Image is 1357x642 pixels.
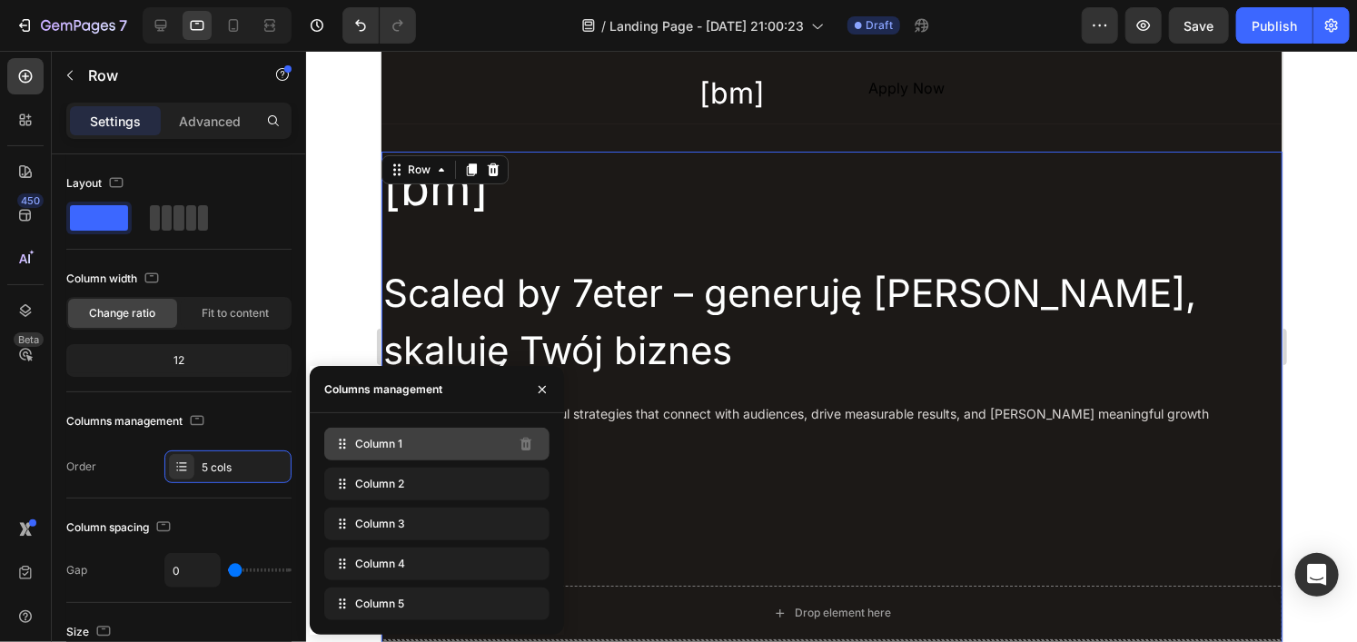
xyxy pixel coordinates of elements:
[381,51,1283,642] iframe: Design area
[355,476,404,492] span: Column 2
[202,459,287,476] div: 5 cols
[7,7,135,44] button: 7
[355,556,405,572] span: Column 4
[70,348,288,373] div: 12
[23,111,53,127] div: Row
[66,172,127,196] div: Layout
[66,516,174,540] div: Column spacing
[17,193,44,208] div: 450
[1252,16,1297,35] div: Publish
[355,516,405,532] span: Column 3
[90,305,156,321] span: Change ratio
[179,112,241,131] p: Advanced
[601,16,606,35] span: /
[866,17,893,34] span: Draft
[1169,7,1229,44] button: Save
[88,64,243,86] p: Row
[1184,18,1214,34] span: Save
[202,305,269,321] span: Fit to content
[355,436,402,452] span: Column 1
[66,410,208,434] div: Columns management
[90,112,141,131] p: Settings
[355,596,404,612] span: Column 5
[1295,553,1339,597] div: Open Intercom Messenger
[1236,7,1312,44] button: Publish
[119,15,127,36] p: 7
[342,7,416,44] div: Undo/Redo
[609,16,804,35] span: Landing Page - [DATE] 21:00:23
[165,554,220,587] input: Auto
[66,562,87,578] div: Gap
[324,381,442,398] div: Columns management
[66,459,96,475] div: Order
[14,332,44,347] div: Beta
[66,267,163,291] div: Column width
[413,555,510,569] div: Drop element here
